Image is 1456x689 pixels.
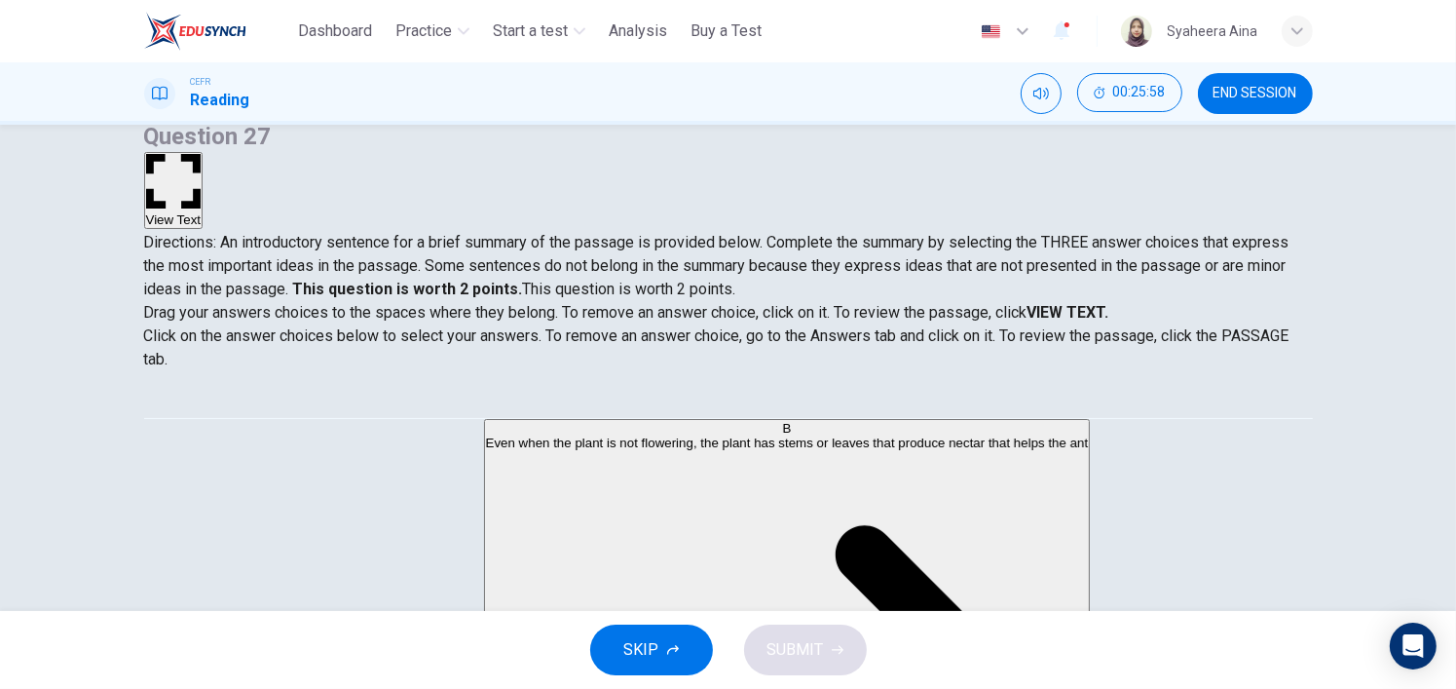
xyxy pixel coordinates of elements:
div: Syaheera Aina [1168,19,1258,43]
h4: Question 27 [144,121,1313,152]
span: Directions: An introductory sentence for a brief summary of the passage is provided below. Comple... [144,233,1289,298]
div: B [485,421,1088,436]
img: Profile picture [1121,16,1152,47]
strong: VIEW TEXT. [1027,303,1109,322]
button: Buy a Test [683,14,769,49]
span: This question is worth 2 points. [523,280,736,298]
h1: Reading [191,89,250,112]
button: Start a test [485,14,593,49]
img: ELTC logo [144,12,246,51]
span: Analysis [609,19,667,43]
div: Hide [1077,73,1182,114]
span: Start a test [493,19,568,43]
button: Dashboard [290,14,380,49]
span: Dashboard [298,19,372,43]
div: Open Intercom Messenger [1390,623,1437,670]
a: ELTC logo [144,12,291,51]
span: 00:25:58 [1113,85,1166,100]
button: Analysis [601,14,675,49]
button: Practice [388,14,477,49]
div: Choose test type tabs [144,371,1313,418]
p: Drag your answers choices to the spaces where they belong. To remove an answer choice, click on i... [144,301,1313,325]
img: en [979,24,1003,39]
p: Click on the answer choices below to select your answers. To remove an answer choice, go to the A... [144,325,1313,371]
span: Buy a Test [691,19,762,43]
div: Mute [1021,73,1062,114]
button: 00:25:58 [1077,73,1182,112]
span: SKIP [624,636,659,664]
button: SKIP [590,625,713,675]
span: Practice [395,19,452,43]
span: CEFR [191,75,211,89]
span: Even when the plant is not flowering, the plant has stems or leaves that produce nectar that help... [485,436,1088,450]
button: View Text [144,152,204,229]
button: END SESSION [1198,73,1313,114]
span: END SESSION [1213,86,1297,101]
strong: This question is worth 2 points. [289,280,523,298]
